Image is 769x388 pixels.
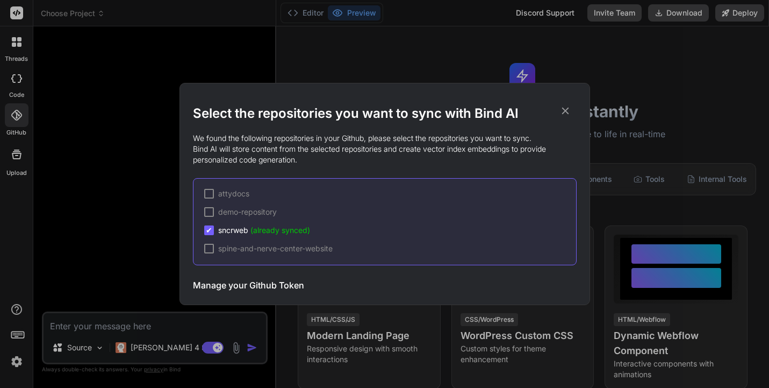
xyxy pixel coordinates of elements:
span: ✔ [206,225,212,236]
span: (already synced) [250,225,310,235]
span: spine-and-nerve-center-website [218,243,333,254]
span: sncrweb [218,225,310,236]
p: We found the following repositories in your Github, please select the repositories you want to sy... [193,133,577,165]
span: attydocs [218,188,249,199]
span: demo-repository [218,207,277,217]
h2: Select the repositories you want to sync with Bind AI [193,105,577,122]
h3: Manage your Github Token [193,279,304,292]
